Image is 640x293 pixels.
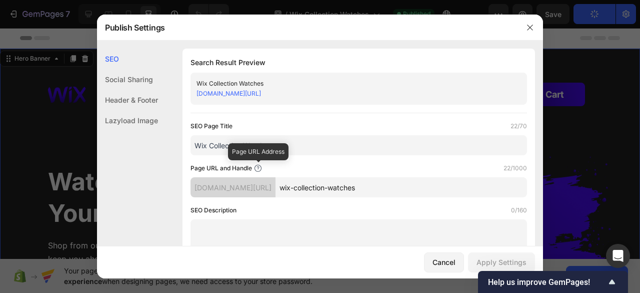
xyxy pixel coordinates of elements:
[511,55,585,78] button: <p>Cart</p>
[309,55,353,78] button: <p>Products</p>
[97,90,158,110] div: Header & Footer
[97,110,158,131] div: Lazyload Image
[196,90,261,97] a: [DOMAIN_NAME][URL]
[190,163,252,173] label: Page URL and Handle
[103,170,213,200] span: Lifestyle.
[488,277,606,287] span: Help us improve GemPages!
[313,59,349,74] p: Products
[196,79,504,89] div: Wix Collection Watches
[97,49,158,69] div: SEO
[606,244,630,268] div: Open Intercom Messenger
[511,205,527,215] label: 0/160
[545,61,564,72] p: Cart
[97,69,158,90] div: Social Sharing
[190,177,275,197] div: [DOMAIN_NAME][URL]
[510,121,527,131] label: 22/70
[97,15,517,41] div: Publish Settings
[432,257,455,267] div: Cancel
[275,177,527,197] input: Handle
[190,135,527,155] input: Title
[190,57,527,69] h1: Search Result Preview
[488,276,618,288] button: Show survey - Help us improve GemPages!
[248,55,279,78] button: <p>Home</p>
[455,59,475,74] p: Shop
[503,163,527,173] label: 22/1000
[48,211,300,238] p: Shop from our curated selection of authentic watches, designed to keep you ahead of time in style...
[190,121,232,131] label: SEO Page Title
[47,137,301,202] h1: Watches That Match Your
[190,205,236,215] label: SEO Description
[12,26,52,35] div: Hero Banner
[476,257,526,267] div: Apply Settings
[47,52,87,82] img: gempages_586110736363684637-f0e08501-288a-46b3-aba8-daa82cbcd9a5.png
[468,252,535,272] button: Apply Settings
[252,59,275,74] p: Home
[376,59,420,74] p: Collections
[451,55,479,78] button: <p>Shop</p>
[372,55,424,78] button: <p>Collections</p>
[424,252,464,272] button: Cancel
